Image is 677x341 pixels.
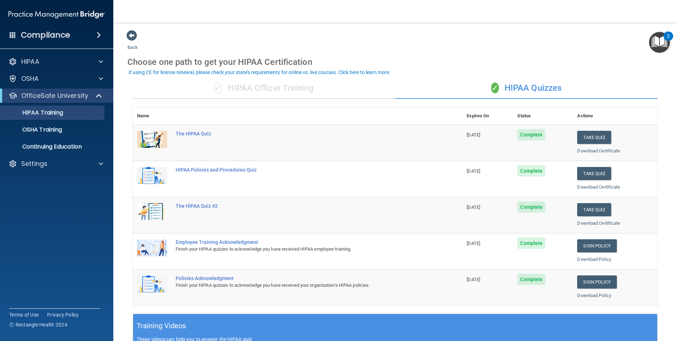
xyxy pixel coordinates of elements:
a: Back [127,36,138,50]
p: OSHA Training [5,126,62,133]
span: Complete [517,129,545,140]
a: Privacy Policy [47,311,79,318]
a: HIPAA [8,57,103,66]
span: [DATE] [467,132,480,138]
div: Employee Training Acknowledgment [176,239,427,245]
div: Choose one path to get your HIPAA Certification [127,52,663,72]
a: Download Certificate [577,184,620,190]
span: [DATE] [467,277,480,282]
button: Take Quiz [577,167,611,180]
button: Take Quiz [577,203,611,216]
p: OfficeSafe University [21,91,88,100]
span: [DATE] [467,205,480,210]
div: The HIPAA Quiz #2 [176,203,427,209]
p: Settings [21,160,47,168]
a: Download Policy [577,293,611,298]
div: Finish your HIPAA quizzes to acknowledge you have received HIPAA employee training. [176,245,427,253]
span: [DATE] [467,168,480,174]
a: Download Certificate [577,220,620,226]
button: If using CE for license renewal, please check your state's requirements for online vs. live cours... [127,69,392,76]
p: HIPAA Training [5,109,63,116]
a: Terms of Use [9,311,39,318]
button: Take Quiz [577,131,611,144]
th: Name [133,107,171,125]
div: HIPAA Quizzes [395,78,658,99]
span: Complete [517,165,545,177]
span: Complete [517,274,545,285]
div: If using CE for license renewal, please check your state's requirements for online vs. live cours... [129,70,391,75]
a: Sign Policy [577,239,616,252]
a: OSHA [8,74,103,83]
th: Actions [573,107,658,125]
h4: Compliance [21,30,70,40]
a: Download Certificate [577,148,620,153]
p: Continuing Education [5,143,101,150]
div: HIPAA Policies and Procedures Quiz [176,167,427,173]
button: Open Resource Center, 2 new notifications [649,32,670,53]
div: 2 [667,36,670,45]
span: Complete [517,201,545,213]
a: Download Policy [577,257,611,262]
a: Settings [8,160,103,168]
span: Ⓒ Rectangle Health 2024 [9,321,67,328]
th: Expires On [462,107,513,125]
img: PMB logo [8,7,105,22]
div: The HIPAA Quiz [176,131,427,136]
h5: Training Videos [137,320,186,332]
div: HIPAA Officer Training [133,78,395,99]
a: Sign Policy [577,275,616,289]
span: ✓ [491,83,499,93]
span: ✓ [214,83,222,93]
div: Policies Acknowledgment [176,275,427,281]
p: HIPAA [21,57,39,66]
p: OSHA [21,74,39,83]
span: Complete [517,237,545,249]
a: OfficeSafe University [8,91,103,100]
div: Finish your HIPAA quizzes to acknowledge you have received your organization’s HIPAA policies. [176,281,427,290]
span: [DATE] [467,241,480,246]
th: Status [513,107,573,125]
